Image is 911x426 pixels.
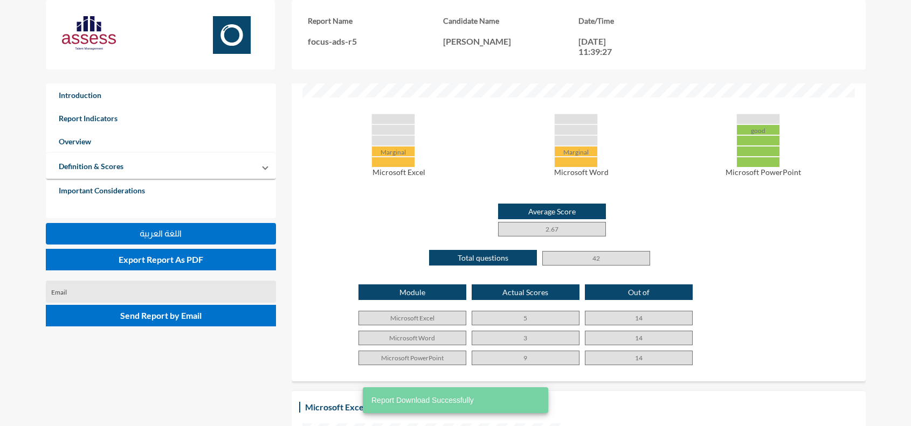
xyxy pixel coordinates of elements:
p: 2.67 [498,222,606,236]
p: Microsoft PowerPoint [358,351,466,365]
h3: Candidate Name [443,16,578,25]
p: 14 [585,351,693,365]
div: Marginal [371,146,415,157]
h3: Date/Time [578,16,714,25]
a: Definition & Scores [46,155,136,178]
p: Out of [585,284,693,300]
button: Export Report As PDF [46,249,277,270]
div: Microsoft Excel [302,399,369,415]
button: Send Report by Email [46,305,277,326]
p: Actual Scores [472,284,579,300]
h3: Report Name [308,16,443,25]
button: اللغة العربية [46,223,277,245]
p: Microsoft PowerPoint [678,167,849,177]
a: Report Indicators [46,107,277,130]
p: Average Score [498,204,606,219]
span: Send Report by Email [120,310,202,320]
p: 9 [472,351,579,365]
mat-expansion-panel-header: Definition & Scores [46,153,277,179]
p: 3 [472,331,579,345]
a: Important Considerations [46,179,277,202]
span: Report Download Successfully [371,395,474,406]
p: [DATE] 11:39:27 [578,36,627,57]
span: Export Report As PDF [119,254,203,264]
p: Microsoft Excel [313,167,485,177]
p: [PERSON_NAME] [443,36,578,46]
p: Microsoft Excel [358,311,466,325]
p: Microsoft Word [495,167,667,177]
a: Introduction [46,83,277,107]
div: Marginal [554,146,598,157]
p: Total questions [429,250,537,266]
p: Microsoft Word [358,331,466,345]
p: 14 [585,331,693,345]
p: 5 [472,311,579,325]
a: Overview [46,130,277,153]
p: 14 [585,311,693,325]
img: AssessLogoo.svg [62,16,116,50]
div: good [736,124,780,135]
p: 42 [542,251,650,266]
img: Focus.svg [205,16,259,54]
p: focus-ads-r5 [308,36,443,46]
p: Module [358,284,466,300]
span: اللغة العربية [140,229,182,238]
